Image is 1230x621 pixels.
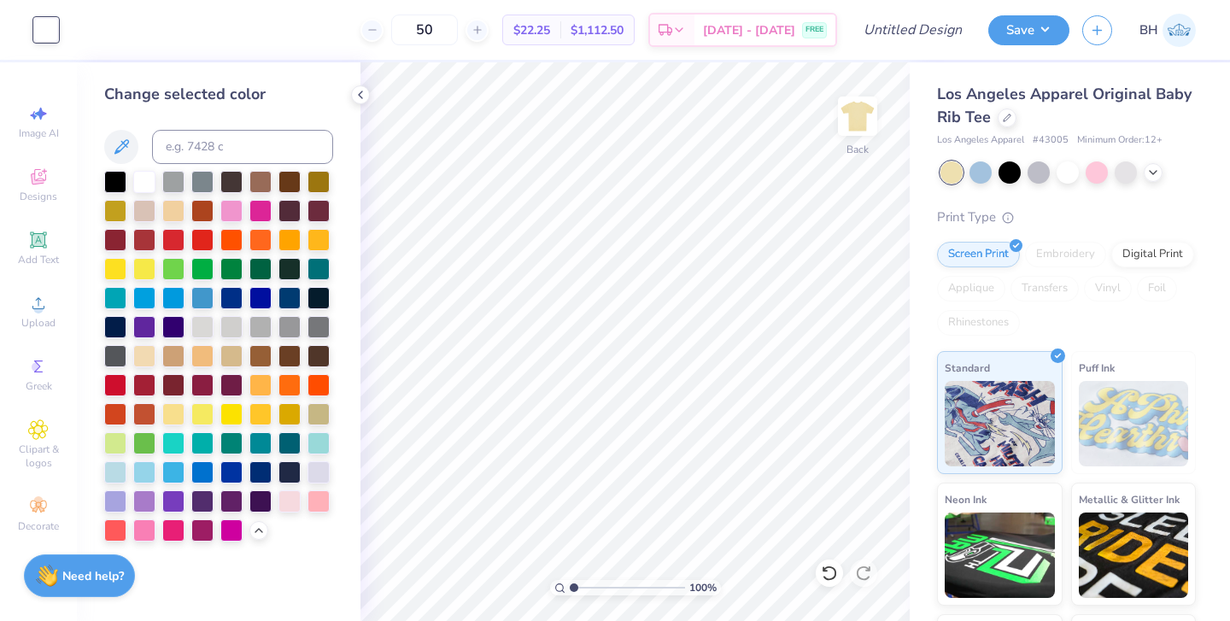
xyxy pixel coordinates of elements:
[945,359,990,377] span: Standard
[26,379,52,393] span: Greek
[1137,276,1177,302] div: Foil
[1079,490,1180,508] span: Metallic & Glitter Ink
[937,310,1020,336] div: Rhinestones
[937,84,1192,127] span: Los Angeles Apparel Original Baby Rib Tee
[937,133,1024,148] span: Los Angeles Apparel
[846,142,869,157] div: Back
[1084,276,1132,302] div: Vinyl
[988,15,1069,45] button: Save
[937,242,1020,267] div: Screen Print
[1079,513,1189,598] img: Metallic & Glitter Ink
[21,316,56,330] span: Upload
[805,24,823,36] span: FREE
[1025,242,1106,267] div: Embroidery
[840,99,875,133] img: Back
[945,513,1055,598] img: Neon Ink
[689,580,717,595] span: 100 %
[20,190,57,203] span: Designs
[62,568,124,584] strong: Need help?
[152,130,333,164] input: e.g. 7428 c
[703,21,795,39] span: [DATE] - [DATE]
[1111,242,1194,267] div: Digital Print
[945,490,987,508] span: Neon Ink
[18,519,59,533] span: Decorate
[571,21,624,39] span: $1,112.50
[1033,133,1069,148] span: # 43005
[9,442,68,470] span: Clipart & logos
[1163,14,1196,47] img: Bella Hammerle
[1077,133,1163,148] span: Minimum Order: 12 +
[391,15,458,45] input: – –
[18,253,59,267] span: Add Text
[513,21,550,39] span: $22.25
[19,126,59,140] span: Image AI
[850,13,975,47] input: Untitled Design
[1010,276,1079,302] div: Transfers
[1079,359,1115,377] span: Puff Ink
[1139,14,1196,47] a: BH
[1139,21,1158,40] span: BH
[937,208,1196,227] div: Print Type
[937,276,1005,302] div: Applique
[104,83,333,106] div: Change selected color
[1079,381,1189,466] img: Puff Ink
[945,381,1055,466] img: Standard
